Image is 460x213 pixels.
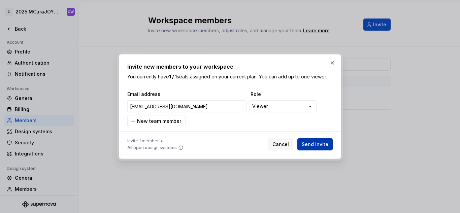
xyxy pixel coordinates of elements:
[127,73,333,80] p: You currently have seats assigned on your current plan. You can add up to one viewer.
[251,91,318,98] span: Role
[169,74,177,79] b: 1 / 1
[127,63,333,71] h2: Invite new members to your workspace
[297,138,333,150] button: Send invite
[127,115,186,127] button: New team member
[127,91,248,98] span: Email address
[302,141,328,148] span: Send invite
[137,118,181,125] span: New team member
[127,145,177,150] span: All open design systems
[272,141,289,148] span: Cancel
[268,138,293,150] button: Cancel
[127,138,184,144] span: Invite 1 member to:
